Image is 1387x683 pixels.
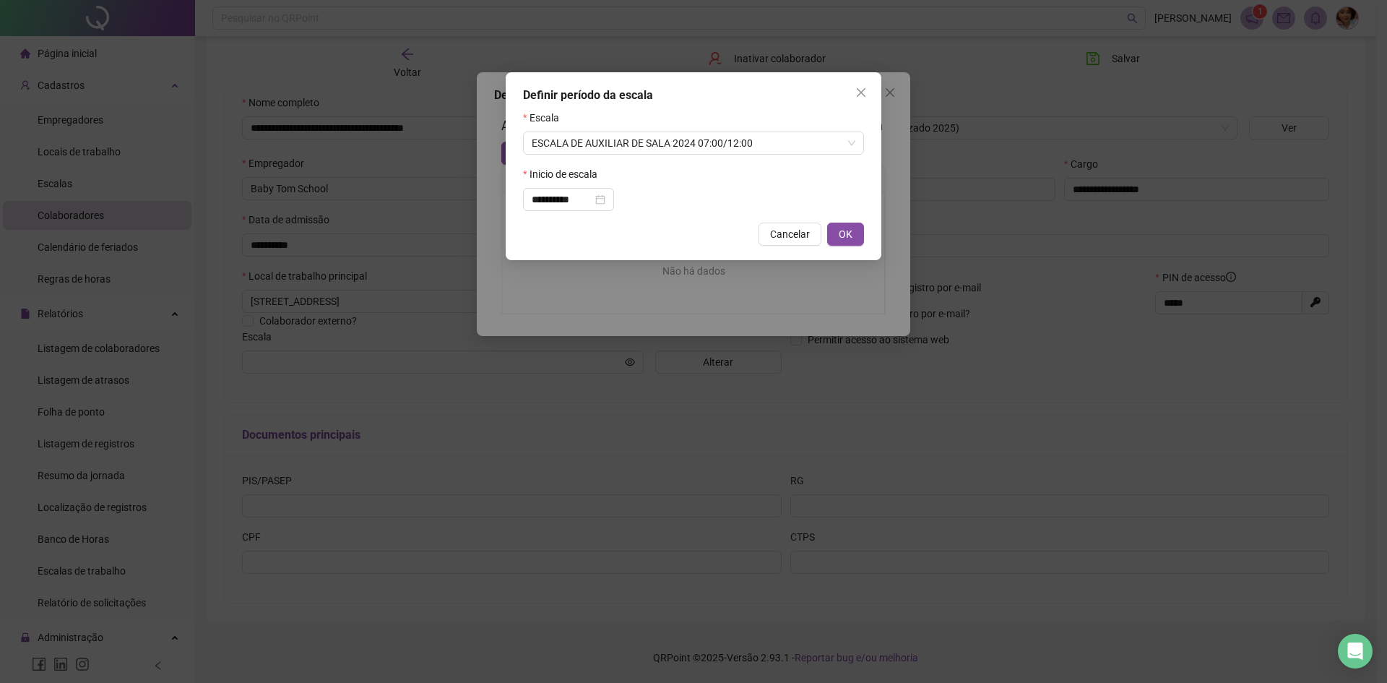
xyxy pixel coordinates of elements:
[1338,634,1373,669] div: Open Intercom Messenger
[827,223,864,246] button: OK
[770,226,810,242] span: Cancelar
[532,132,855,154] span: ESCALA DE AUXILIAR DE SALA 2024 07:00/12:00
[523,110,569,126] label: Escala
[759,223,821,246] button: Cancelar
[839,226,852,242] span: OK
[523,87,864,104] div: Definir período da escala
[855,87,867,98] span: close
[523,166,607,182] label: Inicio de escala
[850,81,873,104] button: Close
